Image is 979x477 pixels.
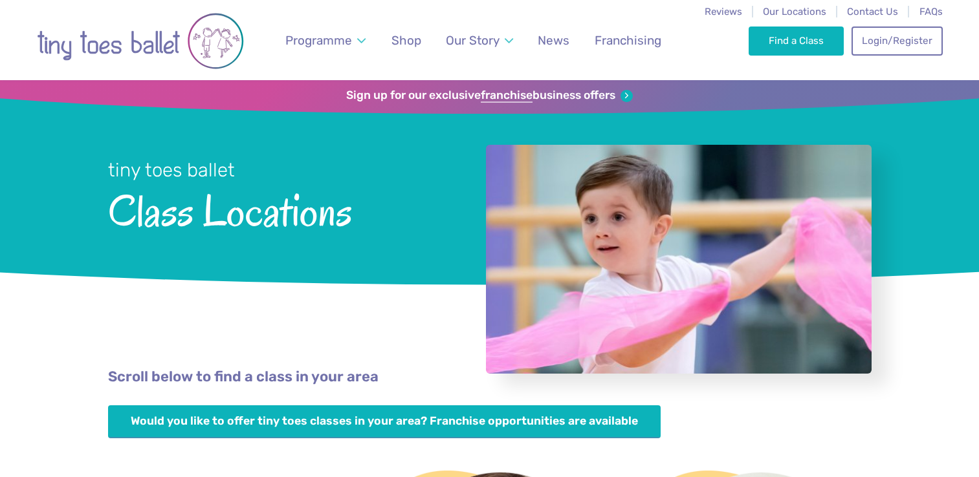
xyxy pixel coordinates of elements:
[108,159,235,181] small: tiny toes ballet
[108,405,661,438] a: Would you like to offer tiny toes classes in your area? Franchise opportunities are available
[532,25,576,56] a: News
[919,6,943,17] a: FAQs
[481,89,533,103] strong: franchise
[385,25,427,56] a: Shop
[439,25,519,56] a: Our Story
[847,6,898,17] a: Contact Us
[705,6,742,17] a: Reviews
[538,33,569,48] span: News
[749,26,844,55] a: Find a Class
[588,25,667,56] a: Franchising
[595,33,661,48] span: Franchising
[279,25,371,56] a: Programme
[391,33,421,48] span: Shop
[346,89,633,103] a: Sign up for our exclusivefranchisebusiness offers
[763,6,826,17] a: Our Locations
[285,33,352,48] span: Programme
[446,33,500,48] span: Our Story
[37,8,244,74] img: tiny toes ballet
[108,367,872,387] p: Scroll below to find a class in your area
[852,26,942,55] a: Login/Register
[108,183,452,235] span: Class Locations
